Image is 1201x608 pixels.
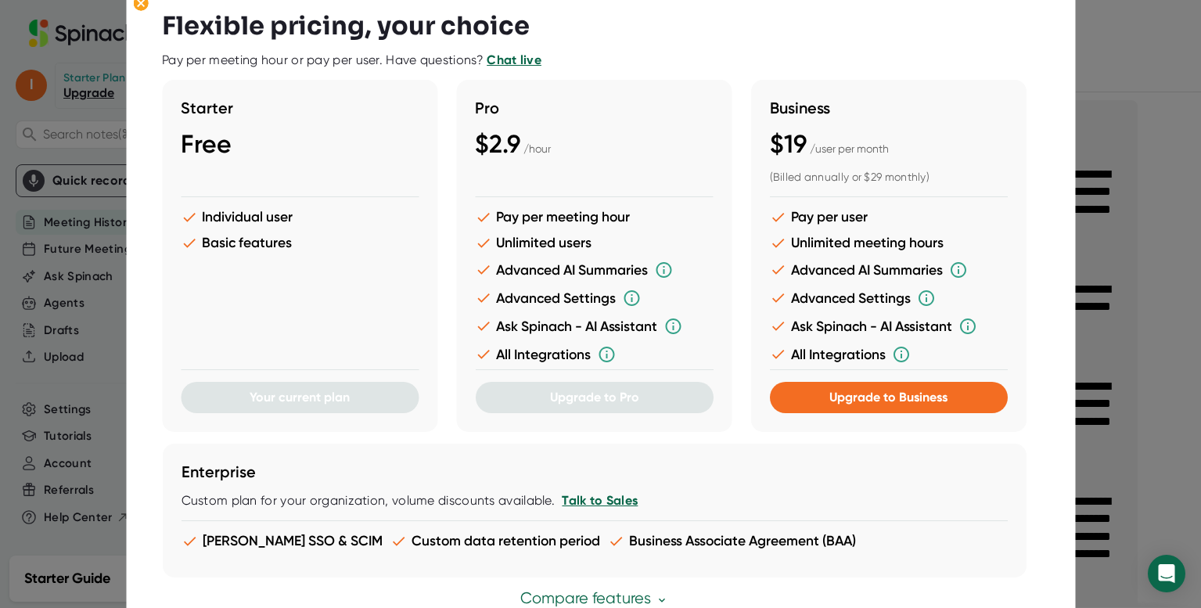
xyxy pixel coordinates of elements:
[769,235,1007,251] li: Unlimited meeting hours
[769,345,1007,364] li: All Integrations
[769,129,806,159] span: $19
[829,390,947,405] span: Upgrade to Business
[181,382,419,413] button: Your current plan
[809,142,888,155] span: / user per month
[769,99,1007,117] h3: Business
[162,52,541,68] div: Pay per meeting hour or pay per user. Have questions?
[487,52,541,67] a: Chat live
[769,261,1007,279] li: Advanced AI Summaries
[181,533,382,549] li: [PERSON_NAME] SSO & SCIM
[162,11,530,41] h3: Flexible pricing, your choice
[475,261,713,279] li: Advanced AI Summaries
[562,493,638,508] a: Talk to Sales
[523,142,551,155] span: / hour
[475,289,713,308] li: Advanced Settings
[181,462,1007,481] h3: Enterprise
[475,129,520,159] span: $2.9
[181,235,419,251] li: Basic features
[181,209,419,225] li: Individual user
[549,390,638,405] span: Upgrade to Pro
[769,317,1007,336] li: Ask Spinach - AI Assistant
[250,390,350,405] span: Your current plan
[769,171,1007,185] div: (Billed annually or $29 monthly)
[607,533,855,549] li: Business Associate Agreement (BAA)
[769,209,1007,225] li: Pay per user
[181,129,232,159] span: Free
[181,493,1007,509] div: Custom plan for your organization, volume discounts available.
[390,533,599,549] li: Custom data retention period
[181,99,419,117] h3: Starter
[475,317,713,336] li: Ask Spinach - AI Assistant
[475,345,713,364] li: All Integrations
[475,235,713,251] li: Unlimited users
[475,209,713,225] li: Pay per meeting hour
[475,382,713,413] button: Upgrade to Pro
[475,99,713,117] h3: Pro
[769,382,1007,413] button: Upgrade to Business
[769,289,1007,308] li: Advanced Settings
[520,589,668,607] a: Compare features
[1148,555,1185,592] div: Open Intercom Messenger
